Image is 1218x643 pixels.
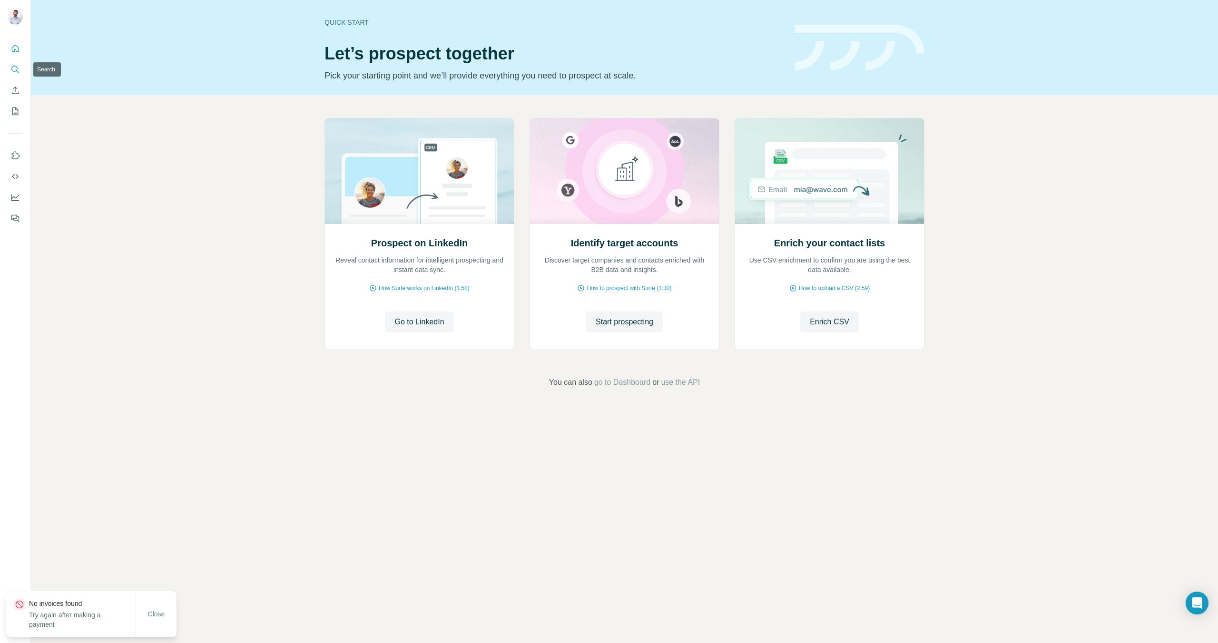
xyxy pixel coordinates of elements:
[571,236,678,250] h2: Identify target accounts
[735,118,924,224] img: Enrich your contact lists
[385,312,453,332] button: Go to LinkedIn
[394,316,444,328] span: Go to LinkedIn
[540,255,709,274] p: Discover target companies and contacts enriched with B2B data and insights.
[549,377,592,388] span: You can also
[530,118,719,224] img: Identify target accounts
[141,605,172,623] button: Close
[379,284,470,292] span: How Surfe works on LinkedIn (1:58)
[8,168,23,185] button: Use Surfe API
[661,377,700,388] button: use the API
[334,255,504,274] p: Reveal contact information for intelligent prospecting and instant data sync.
[8,210,23,227] button: Feedback
[8,10,23,25] img: Avatar
[795,25,924,71] img: banner
[148,609,165,619] span: Close
[587,284,671,292] span: How to prospect with Surfe (1:30)
[324,69,783,82] p: Pick your starting point and we’ll provide everything you need to prospect at scale.
[800,312,859,332] button: Enrich CSV
[799,284,870,292] span: How to upload a CSV (2:59)
[8,103,23,120] button: My lists
[8,189,23,206] button: Dashboard
[29,599,136,608] p: No invoices found
[745,255,914,274] p: Use CSV enrichment to confirm you are using the best data available.
[371,236,468,250] h2: Prospect on LinkedIn
[652,377,659,388] span: or
[810,316,849,328] span: Enrich CSV
[774,236,885,250] h2: Enrich your contact lists
[8,61,23,78] button: Search
[8,40,23,57] button: Quick start
[586,312,663,332] button: Start prospecting
[1186,592,1208,614] div: Open Intercom Messenger
[596,316,653,328] span: Start prospecting
[324,18,783,27] div: Quick start
[8,147,23,164] button: Use Surfe on LinkedIn
[8,82,23,99] button: Enrich CSV
[594,377,650,388] button: go to Dashboard
[324,44,783,63] h1: Let’s prospect together
[29,610,136,629] p: Try again after making a payment
[324,118,514,224] img: Prospect on LinkedIn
